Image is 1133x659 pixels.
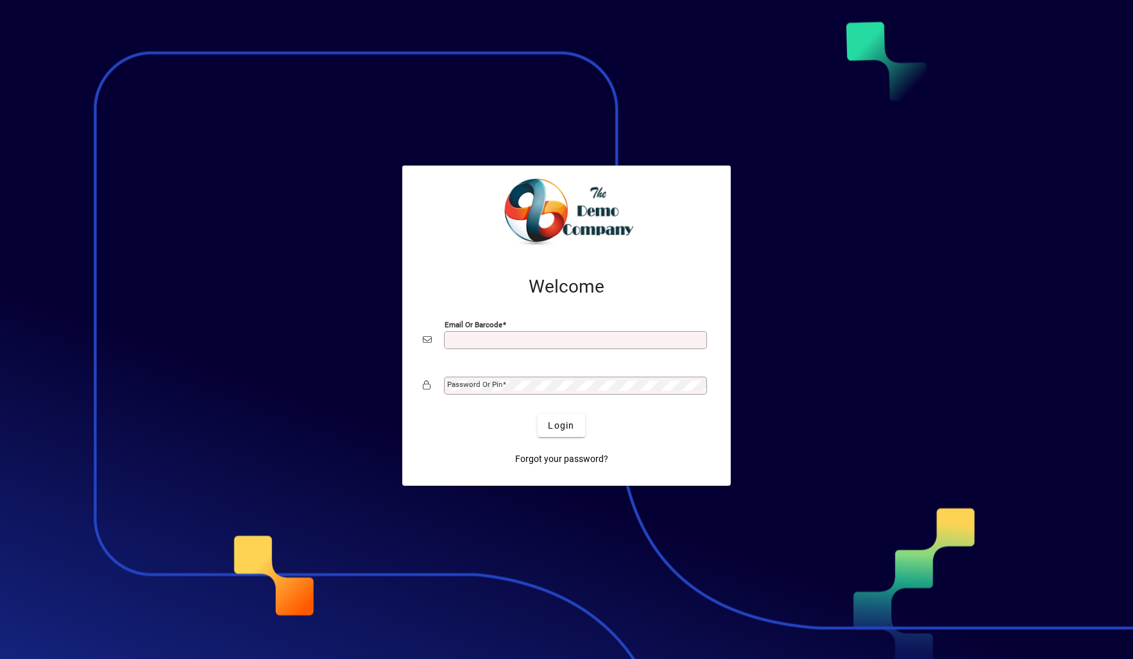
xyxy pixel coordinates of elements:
mat-label: Password or Pin [447,380,502,389]
span: Login [548,419,574,432]
mat-label: Email or Barcode [445,320,502,329]
a: Forgot your password? [510,447,613,470]
h2: Welcome [423,276,710,298]
span: Forgot your password? [515,452,608,466]
button: Login [538,414,584,437]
